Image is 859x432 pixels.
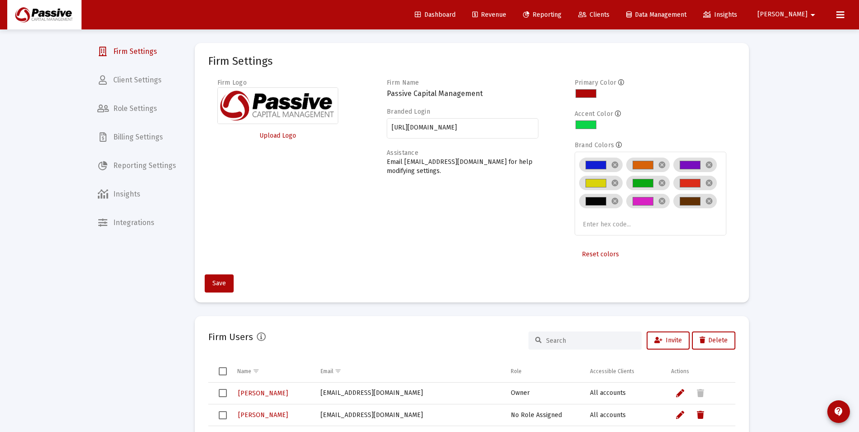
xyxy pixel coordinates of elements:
[237,368,251,375] div: Name
[511,389,530,397] span: Owner
[219,367,227,375] div: Select all
[219,411,227,419] div: Select row
[705,197,713,205] mat-icon: cancel
[14,6,75,24] img: Dashboard
[387,158,538,176] p: Email [EMAIL_ADDRESS][DOMAIN_NAME] for help modifying settings.
[387,108,430,115] label: Branded Login
[579,156,721,230] mat-chip-list: Brand colors
[582,250,619,258] span: Reset colors
[90,41,183,62] a: Firm Settings
[212,279,226,287] span: Save
[335,368,341,374] span: Show filter options for column 'Email'
[658,161,666,169] mat-icon: cancel
[217,79,247,86] label: Firm Logo
[90,183,183,205] a: Insights
[90,155,183,177] a: Reporting Settings
[654,336,682,344] span: Invite
[387,79,419,86] label: Firm Name
[516,6,569,24] a: Reporting
[237,387,289,400] a: [PERSON_NAME]
[647,331,690,350] button: Invite
[387,149,418,157] label: Assistance
[238,411,288,419] span: [PERSON_NAME]
[619,6,694,24] a: Data Management
[465,6,513,24] a: Revenue
[575,245,626,264] button: Reset colors
[387,87,538,100] h3: Passive Capital Management
[578,11,609,19] span: Clients
[511,368,522,375] div: Role
[611,179,619,187] mat-icon: cancel
[219,389,227,397] div: Select row
[692,331,735,350] button: Delete
[523,11,561,19] span: Reporting
[259,132,296,139] span: Upload Logo
[590,411,626,419] span: All accounts
[747,5,829,24] button: [PERSON_NAME]
[571,6,617,24] a: Clients
[231,360,315,382] td: Column Name
[626,11,686,19] span: Data Management
[590,389,626,397] span: All accounts
[415,11,456,19] span: Dashboard
[237,408,289,422] a: [PERSON_NAME]
[205,274,234,293] button: Save
[314,383,504,404] td: [EMAIL_ADDRESS][DOMAIN_NAME]
[611,197,619,205] mat-icon: cancel
[238,389,288,397] span: [PERSON_NAME]
[90,126,183,148] a: Billing Settings
[658,179,666,187] mat-icon: cancel
[611,161,619,169] mat-icon: cancel
[314,360,504,382] td: Column Email
[90,212,183,234] a: Integrations
[575,141,614,149] label: Brand Colors
[705,161,713,169] mat-icon: cancel
[217,127,339,145] button: Upload Logo
[253,368,259,374] span: Show filter options for column 'Name'
[314,404,504,426] td: [EMAIL_ADDRESS][DOMAIN_NAME]
[408,6,463,24] a: Dashboard
[833,406,844,417] mat-icon: contact_support
[590,368,634,375] div: Accessible Clients
[90,98,183,120] a: Role Settings
[321,368,333,375] div: Email
[504,360,584,382] td: Column Role
[575,79,617,86] label: Primary Color
[658,197,666,205] mat-icon: cancel
[208,57,273,66] mat-card-title: Firm Settings
[575,110,613,118] label: Accent Color
[584,360,665,382] td: Column Accessible Clients
[546,337,635,345] input: Search
[705,179,713,187] mat-icon: cancel
[90,69,183,91] a: Client Settings
[511,411,562,419] span: No Role Assigned
[758,11,807,19] span: [PERSON_NAME]
[472,11,506,19] span: Revenue
[671,368,689,375] div: Actions
[700,336,728,344] span: Delete
[665,360,735,382] td: Column Actions
[703,11,737,19] span: Insights
[217,87,339,124] img: Firm logo
[208,330,253,344] h2: Firm Users
[583,221,651,228] input: Enter hex code...
[807,6,818,24] mat-icon: arrow_drop_down
[696,6,744,24] a: Insights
